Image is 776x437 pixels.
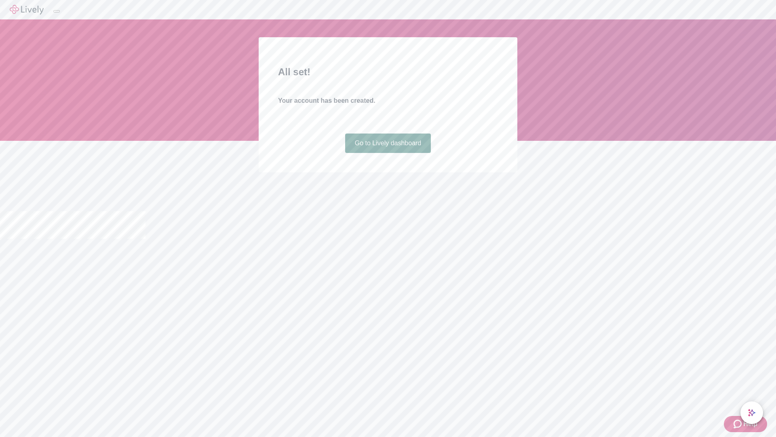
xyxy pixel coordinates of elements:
[10,5,44,15] img: Lively
[740,401,763,424] button: chat
[278,65,498,79] h2: All set!
[278,96,498,106] h4: Your account has been created.
[345,134,431,153] a: Go to Lively dashboard
[724,416,767,432] button: Zendesk support iconHelp
[734,419,743,429] svg: Zendesk support icon
[53,10,60,13] button: Log out
[748,409,756,417] svg: Lively AI Assistant
[743,419,757,429] span: Help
